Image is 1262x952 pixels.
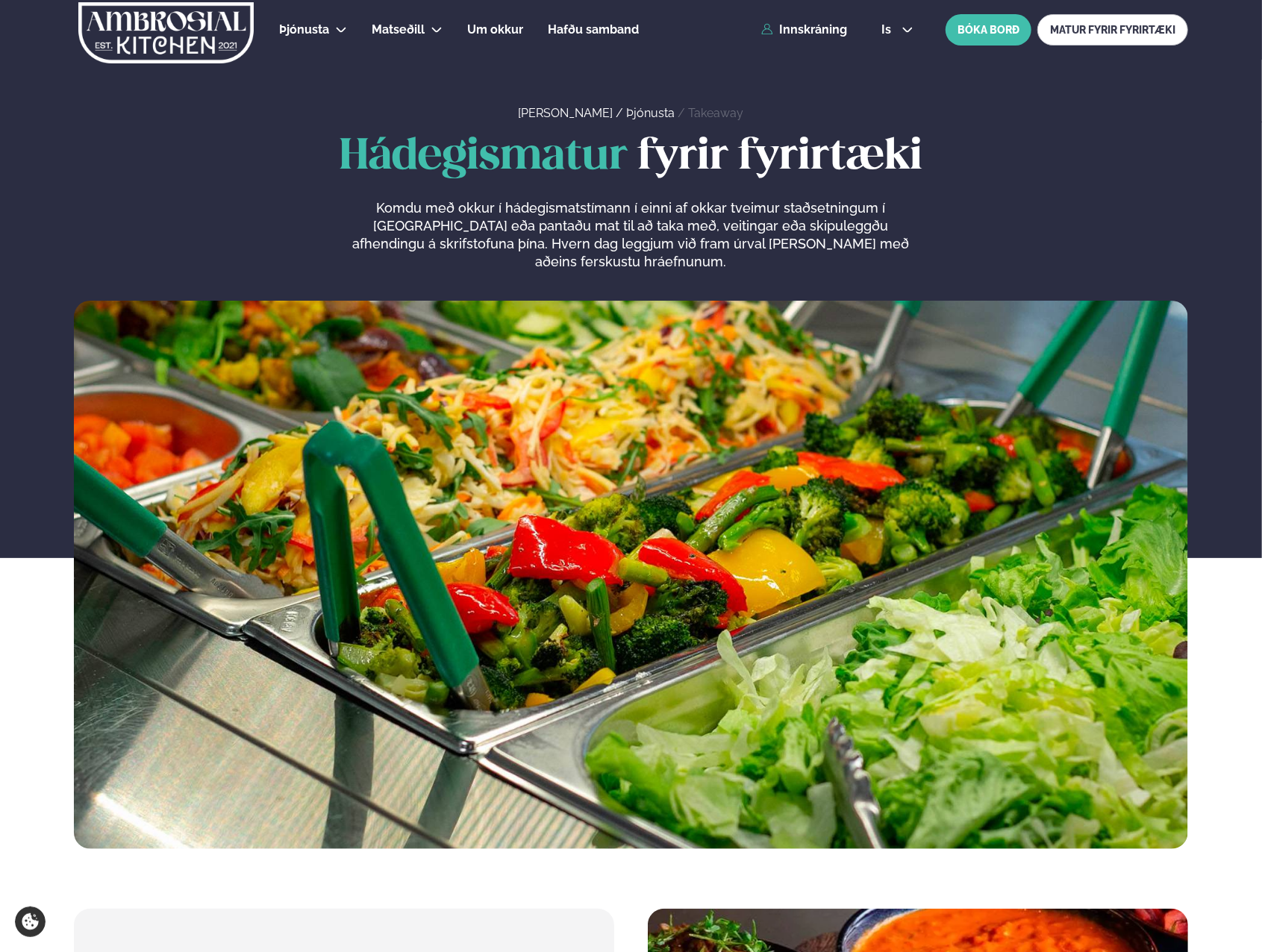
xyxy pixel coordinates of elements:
[279,21,329,39] a: Þjónusta
[279,22,329,37] span: Þjónusta
[616,106,626,120] span: /
[349,199,913,271] p: Komdu með okkur í hádegismatstímann í einni af okkar tveimur staðsetningum í [GEOGRAPHIC_DATA] eð...
[688,106,743,120] a: Takeaway
[761,23,847,37] a: Innskráning
[74,301,1188,849] img: image alt
[74,134,1188,181] h1: fyrir fyrirtæki
[1037,14,1188,46] a: MATUR FYRIR FYRIRTÆKI
[869,24,925,36] button: is
[77,2,255,63] img: logo
[467,21,523,39] a: Um okkur
[548,21,639,39] a: Hafðu samband
[340,137,628,178] span: Hádegismatur
[518,106,613,120] a: [PERSON_NAME]
[548,22,639,37] span: Hafðu samband
[15,906,46,937] a: Cookie settings
[626,106,675,120] a: Þjónusta
[372,22,425,37] span: Matseðill
[372,21,425,39] a: Matseðill
[881,24,896,36] span: is
[678,106,688,120] span: /
[467,22,523,37] span: Um okkur
[946,14,1031,46] button: BÓKA BORÐ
